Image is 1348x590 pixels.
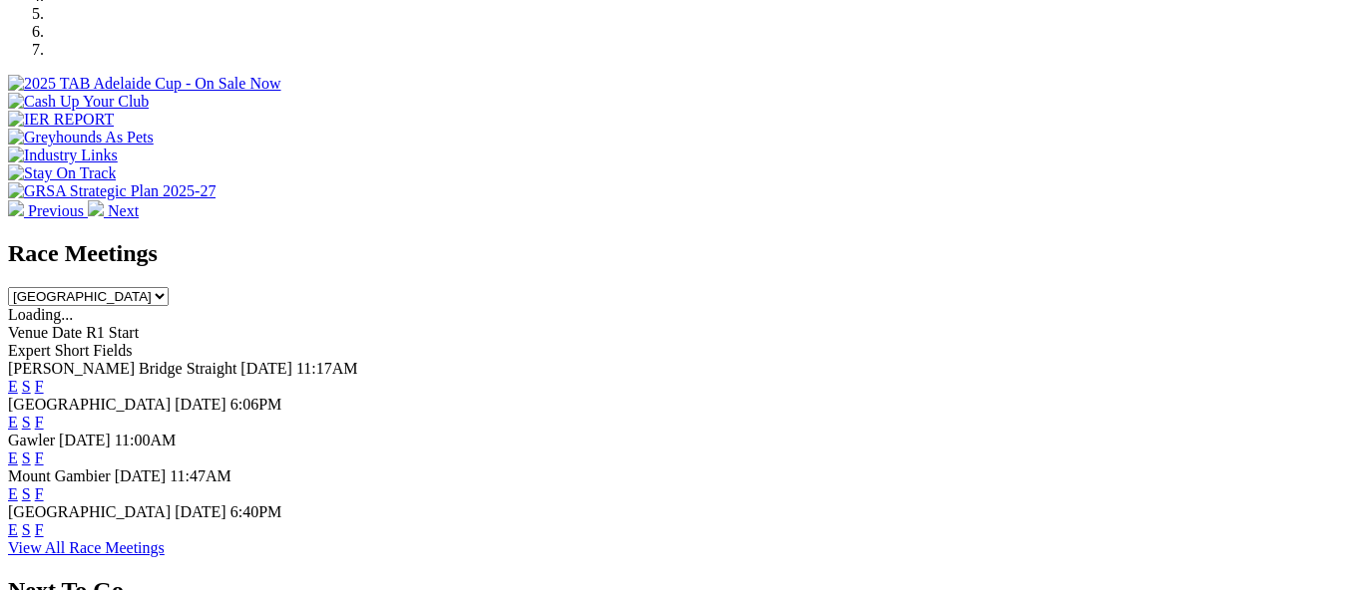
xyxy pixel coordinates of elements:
span: [DATE] [59,432,111,448]
span: [DATE] [115,467,167,484]
a: E [8,378,18,395]
span: Mount Gambier [8,467,111,484]
span: 6:06PM [230,396,282,413]
a: View All Race Meetings [8,539,165,556]
img: GRSA Strategic Plan 2025-27 [8,182,216,200]
a: F [35,378,44,395]
img: Industry Links [8,147,118,164]
span: Venue [8,324,48,341]
a: S [22,414,31,431]
img: chevron-right-pager-white.svg [88,200,104,216]
a: F [35,449,44,466]
span: 11:47AM [170,467,231,484]
span: Gawler [8,432,55,448]
span: [DATE] [175,503,226,520]
span: Next [108,202,139,219]
a: F [35,414,44,431]
a: S [22,449,31,466]
img: Cash Up Your Club [8,93,149,111]
a: Next [88,202,139,219]
img: chevron-left-pager-white.svg [8,200,24,216]
span: R1 Start [86,324,139,341]
span: [PERSON_NAME] Bridge Straight [8,360,236,377]
a: Previous [8,202,88,219]
img: Greyhounds As Pets [8,129,154,147]
span: [GEOGRAPHIC_DATA] [8,503,171,520]
a: F [35,485,44,502]
img: IER REPORT [8,111,114,129]
span: Previous [28,202,84,219]
a: E [8,485,18,502]
a: E [8,521,18,538]
a: E [8,414,18,431]
span: 11:17AM [296,360,358,377]
h2: Race Meetings [8,240,1340,267]
span: Short [55,342,90,359]
span: [DATE] [240,360,292,377]
a: S [22,485,31,502]
a: S [22,521,31,538]
a: E [8,449,18,466]
a: S [22,378,31,395]
span: Fields [93,342,132,359]
span: [GEOGRAPHIC_DATA] [8,396,171,413]
span: 11:00AM [115,432,177,448]
span: [DATE] [175,396,226,413]
span: Expert [8,342,51,359]
img: Stay On Track [8,164,116,182]
img: 2025 TAB Adelaide Cup - On Sale Now [8,75,281,93]
a: F [35,521,44,538]
span: Date [52,324,82,341]
span: 6:40PM [230,503,282,520]
span: Loading... [8,306,73,323]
